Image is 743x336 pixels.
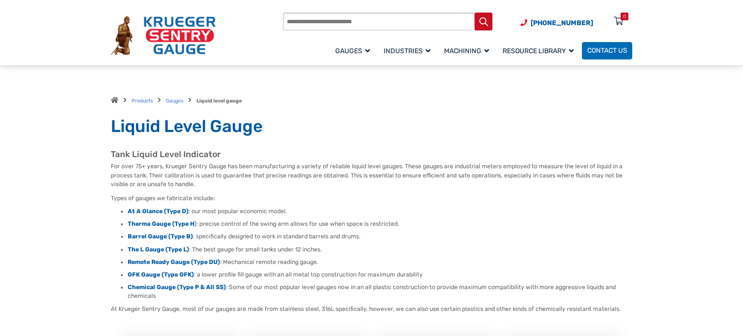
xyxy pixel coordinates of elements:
[111,16,216,55] img: Krueger Sentry Gauge
[531,19,593,27] span: [PHONE_NUMBER]
[520,18,593,28] a: Phone Number (920) 434-8860
[503,47,574,55] span: Resource Library
[384,47,431,55] span: Industries
[128,271,632,279] li: : a lower profile fill gauge with an all metal top construction for maximum durability
[335,47,370,55] span: Gauges
[128,246,632,254] li: : The best gauge for small tanks under 12 inches.
[128,207,632,216] li: : our most popular economic model.
[128,259,220,265] a: Remote Ready Gauge (Type DU)
[128,258,632,267] li: : Mechanical remote reading gauge.
[330,41,378,60] a: Gauges
[128,271,194,278] a: GFK Gauge (Type GFK)
[111,116,632,137] h1: Liquid Level Gauge
[587,47,627,55] span: Contact Us
[111,149,632,160] h2: Tank Liquid Level Indicator
[111,162,632,189] p: For over 75+ years, Krueger Sentry Gauge has been manufacturing a variety of reliable liquid leve...
[497,41,582,60] a: Resource Library
[128,220,194,227] strong: Therma Gauge (Type H
[128,233,632,241] li: : specifically designed to work in standard barrels and drums.
[111,194,632,203] p: Types of gauges we fabricate include:
[378,41,439,60] a: Industries
[128,284,226,291] a: Chemical Gauge (Type P & All SS)
[132,98,153,104] a: Products
[128,208,189,215] a: At A Glance (Type D)
[128,220,632,229] li: : precise control of the swing arm allows for use when space is restricted.
[444,47,489,55] span: Machining
[128,246,189,253] a: The L Gauge (Type L)
[439,41,497,60] a: Machining
[166,98,183,104] a: Gauges
[196,98,242,104] strong: Liquid level gauge
[582,42,632,59] a: Contact Us
[623,13,626,20] div: 0
[111,305,632,313] p: At Krueger Sentry Gauge, most of our gauges are made from stainless steel, 316L specifically, how...
[128,233,193,240] a: Barrel Gauge (Type B)
[128,220,196,227] a: Therma Gauge (Type H)
[128,283,632,300] li: : Some of our most popular level gauges now in an all plastic construction to provide maximum com...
